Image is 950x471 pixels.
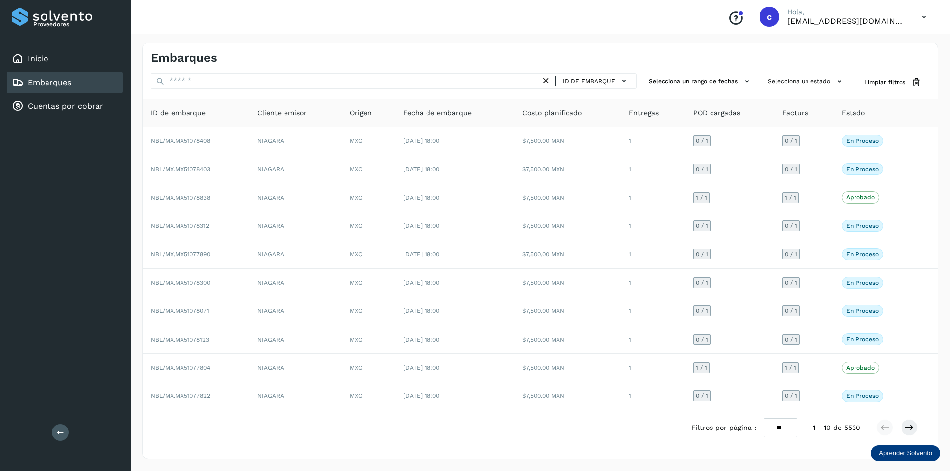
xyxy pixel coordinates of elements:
a: Cuentas por cobrar [28,101,103,111]
td: 1 [621,127,685,155]
p: En proceso [846,336,879,343]
span: Estado [842,108,865,118]
span: 1 / 1 [785,365,796,371]
td: MXC [342,269,395,297]
td: $7,500.00 MXN [515,297,621,325]
span: Entregas [629,108,659,118]
span: 0 / 1 [785,393,797,399]
span: [DATE] 18:00 [403,364,439,371]
button: Limpiar filtros [856,73,930,91]
span: 0 / 1 [785,280,797,286]
p: En proceso [846,307,879,314]
td: $7,500.00 MXN [515,354,621,382]
td: NIAGARA [249,297,342,325]
span: 0 / 1 [696,308,708,314]
td: NIAGARA [249,155,342,183]
td: NIAGARA [249,382,342,410]
td: MXC [342,212,395,240]
span: [DATE] 18:00 [403,166,439,172]
span: [DATE] 18:00 [403,194,439,201]
a: Embarques [28,78,71,87]
span: 0 / 1 [696,223,708,229]
td: MXC [342,297,395,325]
td: $7,500.00 MXN [515,212,621,240]
td: MXC [342,240,395,268]
div: Embarques [7,72,123,93]
div: Inicio [7,48,123,70]
span: 0 / 1 [785,223,797,229]
span: Fecha de embarque [403,108,472,118]
span: POD cargadas [693,108,740,118]
td: MXC [342,382,395,410]
span: 1 / 1 [696,365,707,371]
span: ID de embarque [563,77,615,86]
h4: Embarques [151,51,217,65]
td: 1 [621,325,685,353]
td: NIAGARA [249,269,342,297]
td: $7,500.00 MXN [515,155,621,183]
p: En proceso [846,392,879,399]
span: NBL/MX.MX51078838 [151,194,210,201]
span: [DATE] 18:00 [403,137,439,144]
td: $7,500.00 MXN [515,269,621,297]
span: NBL/MX.MX51077890 [151,251,210,257]
td: MXC [342,155,395,183]
p: En proceso [846,279,879,286]
td: 1 [621,354,685,382]
td: 1 [621,269,685,297]
td: 1 [621,155,685,183]
a: Inicio [28,54,48,63]
span: NBL/MX.MX51078312 [151,222,209,229]
td: NIAGARA [249,240,342,268]
span: Cliente emisor [257,108,307,118]
div: Cuentas por cobrar [7,95,123,117]
td: NIAGARA [249,183,342,212]
span: 0 / 1 [785,166,797,172]
span: ID de embarque [151,108,206,118]
span: NBL/MX.MX51078300 [151,279,210,286]
span: 0 / 1 [696,166,708,172]
span: 0 / 1 [785,308,797,314]
span: [DATE] 18:00 [403,222,439,229]
span: 0 / 1 [785,138,797,144]
td: NIAGARA [249,212,342,240]
span: 0 / 1 [696,280,708,286]
td: MXC [342,325,395,353]
span: 0 / 1 [696,393,708,399]
p: En proceso [846,137,879,144]
button: ID de embarque [560,74,632,88]
span: 1 / 1 [785,195,796,201]
span: Limpiar filtros [864,78,905,86]
span: [DATE] 18:00 [403,336,439,343]
p: En proceso [846,251,879,257]
span: Filtros por página : [691,423,756,433]
td: $7,500.00 MXN [515,325,621,353]
td: MXC [342,354,395,382]
td: 1 [621,183,685,212]
p: Proveedores [33,21,119,28]
span: 0 / 1 [696,138,708,144]
p: Aprobado [846,364,875,371]
p: Aprender Solvento [879,449,932,457]
td: $7,500.00 MXN [515,382,621,410]
span: 0 / 1 [785,337,797,343]
td: NIAGARA [249,127,342,155]
p: cuentas3@enlacesmet.com.mx [787,16,906,26]
span: [DATE] 18:00 [403,307,439,314]
div: Aprender Solvento [871,445,940,461]
span: [DATE] 18:00 [403,251,439,257]
span: NBL/MX.MX51078071 [151,307,209,314]
span: 1 - 10 de 5530 [813,423,860,433]
span: NBL/MX.MX51078403 [151,166,210,172]
span: 0 / 1 [696,251,708,257]
p: Aprobado [846,194,875,201]
td: 1 [621,240,685,268]
td: 1 [621,212,685,240]
td: 1 [621,382,685,410]
p: Hola, [787,8,906,16]
button: Selecciona un rango de fechas [645,73,756,89]
span: NBL/MX.MX51077804 [151,364,210,371]
td: $7,500.00 MXN [515,240,621,268]
span: NBL/MX.MX51078408 [151,137,210,144]
td: MXC [342,127,395,155]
